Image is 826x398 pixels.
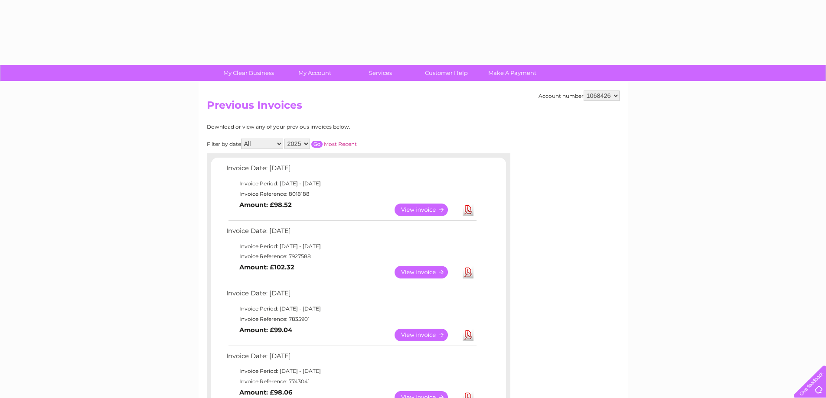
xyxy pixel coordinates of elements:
td: Invoice Period: [DATE] - [DATE] [224,241,478,252]
td: Invoice Reference: 7743041 [224,376,478,387]
td: Invoice Date: [DATE] [224,288,478,304]
div: Account number [539,91,620,101]
a: Download [463,204,473,216]
td: Invoice Date: [DATE] [224,225,478,241]
a: Customer Help [411,65,482,81]
td: Invoice Reference: 7835901 [224,314,478,324]
td: Invoice Date: [DATE] [224,350,478,366]
a: View [395,266,458,278]
td: Invoice Period: [DATE] - [DATE] [224,366,478,376]
a: Make A Payment [477,65,548,81]
a: My Account [279,65,350,81]
b: Amount: £99.04 [239,326,292,334]
a: View [395,329,458,341]
div: Filter by date [207,139,434,149]
b: Amount: £98.06 [239,388,292,396]
a: Most Recent [324,141,357,147]
td: Invoice Period: [DATE] - [DATE] [224,304,478,314]
b: Amount: £98.52 [239,201,292,209]
a: View [395,204,458,216]
td: Invoice Reference: 7927588 [224,251,478,262]
div: Download or view any of your previous invoices below. [207,124,434,130]
td: Invoice Period: [DATE] - [DATE] [224,178,478,189]
a: Download [463,266,473,278]
b: Amount: £102.32 [239,263,294,271]
a: My Clear Business [213,65,284,81]
a: Services [345,65,416,81]
td: Invoice Date: [DATE] [224,162,478,178]
td: Invoice Reference: 8018188 [224,189,478,199]
a: Download [463,329,473,341]
h2: Previous Invoices [207,99,620,116]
